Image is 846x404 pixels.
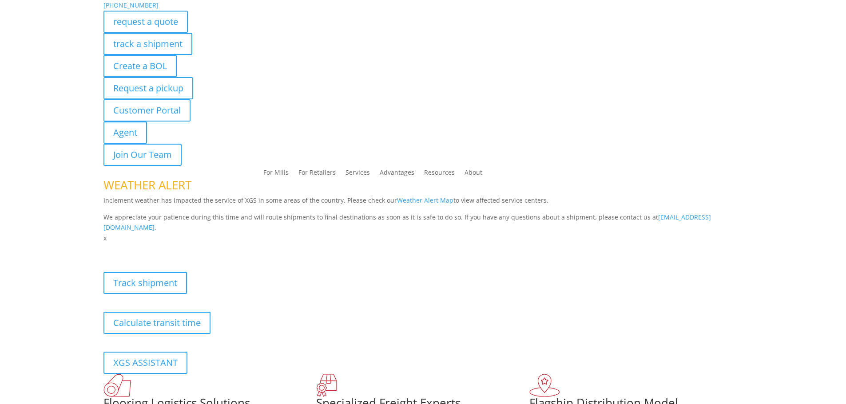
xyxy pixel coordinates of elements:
a: For Retailers [298,169,336,179]
a: Agent [103,122,147,144]
a: track a shipment [103,33,192,55]
b: Visibility, transparency, and control for your entire supply chain. [103,245,302,253]
img: xgs-icon-flagship-distribution-model-red [529,374,560,397]
a: [PHONE_NUMBER] [103,1,159,9]
p: x [103,233,743,243]
img: xgs-icon-focused-on-flooring-red [316,374,337,397]
a: Advantages [380,169,414,179]
a: Create a BOL [103,55,177,77]
span: WEATHER ALERT [103,177,191,193]
a: Weather Alert Map [397,196,453,204]
a: Request a pickup [103,77,193,99]
a: Track shipment [103,272,187,294]
img: xgs-icon-total-supply-chain-intelligence-red [103,374,131,397]
a: Customer Portal [103,99,191,122]
a: About [465,169,482,179]
a: Resources [424,169,455,179]
a: For Mills [263,169,289,179]
p: We appreciate your patience during this time and will route shipments to final destinations as so... [103,212,743,233]
p: Inclement weather has impacted the service of XGS in some areas of the country. Please check our ... [103,195,743,212]
a: request a quote [103,11,188,33]
a: Calculate transit time [103,312,211,334]
a: XGS ASSISTANT [103,352,187,374]
a: Services [346,169,370,179]
a: Join Our Team [103,144,182,166]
